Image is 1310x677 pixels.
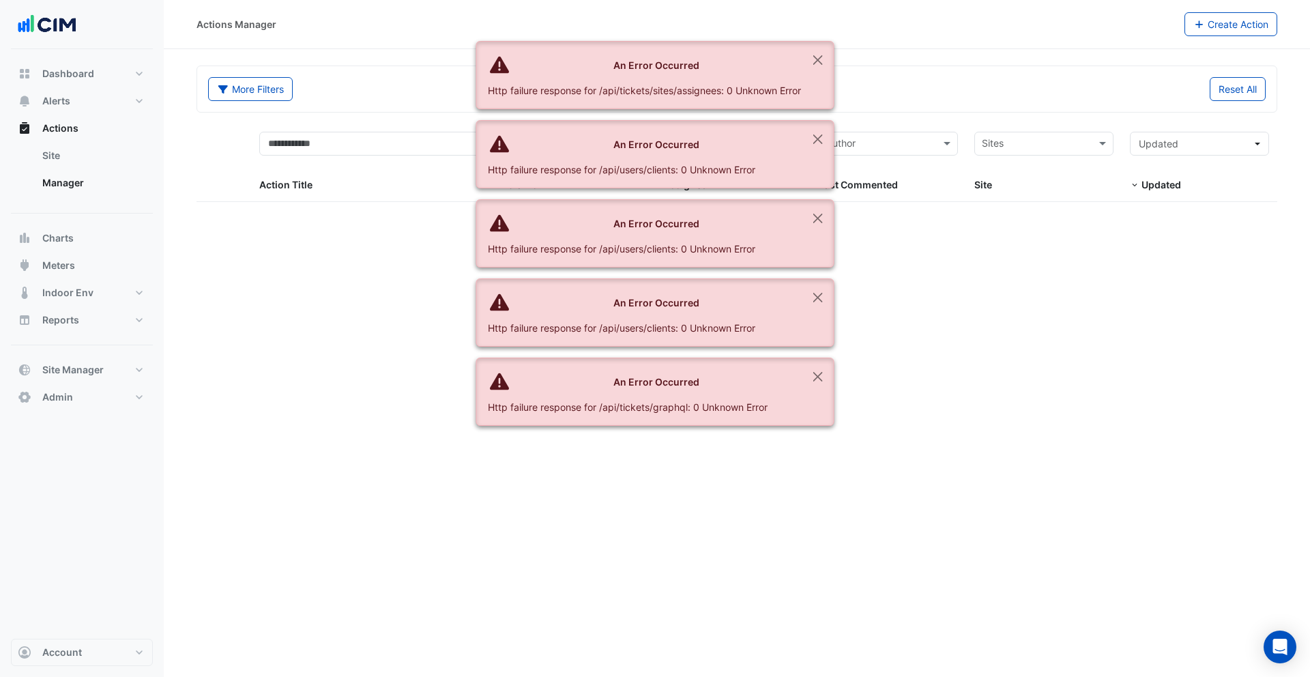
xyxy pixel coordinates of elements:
[42,67,94,81] span: Dashboard
[11,279,153,306] button: Indoor Env
[1139,138,1178,149] span: Updated
[196,235,1277,253] div: No data to display
[802,121,834,158] button: Close
[18,121,31,135] app-icon: Actions
[802,200,834,237] button: Close
[1130,132,1269,156] button: Updated
[11,115,153,142] button: Actions
[11,639,153,666] button: Account
[1210,77,1266,101] button: Reset All
[196,17,276,31] div: Actions Manager
[18,94,31,108] app-icon: Alerts
[42,646,82,659] span: Account
[18,231,31,245] app-icon: Charts
[488,162,801,177] div: Http failure response for /api/users/clients: 0 Unknown Error
[18,363,31,377] app-icon: Site Manager
[31,169,153,197] a: Manager
[11,142,153,202] div: Actions
[18,286,31,300] app-icon: Indoor Env
[11,384,153,411] button: Admin
[488,400,801,414] div: Http failure response for /api/tickets/graphql: 0 Unknown Error
[1264,631,1296,663] div: Open Intercom Messenger
[11,306,153,334] button: Reports
[18,67,31,81] app-icon: Dashboard
[31,142,153,169] a: Site
[42,390,73,404] span: Admin
[42,313,79,327] span: Reports
[11,87,153,115] button: Alerts
[802,358,834,395] button: Close
[1184,12,1278,36] button: Create Action
[613,218,699,229] strong: An Error Occurred
[11,252,153,279] button: Meters
[42,121,78,135] span: Actions
[613,139,699,150] strong: An Error Occurred
[16,11,78,38] img: Company Logo
[42,259,75,272] span: Meters
[974,179,992,190] span: Site
[42,286,93,300] span: Indoor Env
[819,179,898,190] span: Last Commented
[18,390,31,404] app-icon: Admin
[11,356,153,384] button: Site Manager
[11,60,153,87] button: Dashboard
[42,231,74,245] span: Charts
[18,259,31,272] app-icon: Meters
[488,321,801,335] div: Http failure response for /api/users/clients: 0 Unknown Error
[18,313,31,327] app-icon: Reports
[488,83,801,98] div: Http failure response for /api/tickets/sites/assignees: 0 Unknown Error
[42,94,70,108] span: Alerts
[613,376,699,388] strong: An Error Occurred
[11,225,153,252] button: Charts
[42,363,104,377] span: Site Manager
[802,279,834,316] button: Close
[208,77,293,101] button: More Filters
[613,297,699,308] strong: An Error Occurred
[1141,179,1181,190] span: Updated
[613,59,699,71] strong: An Error Occurred
[802,42,834,78] button: Close
[259,179,312,190] span: Action Title
[488,242,801,256] div: Http failure response for /api/users/clients: 0 Unknown Error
